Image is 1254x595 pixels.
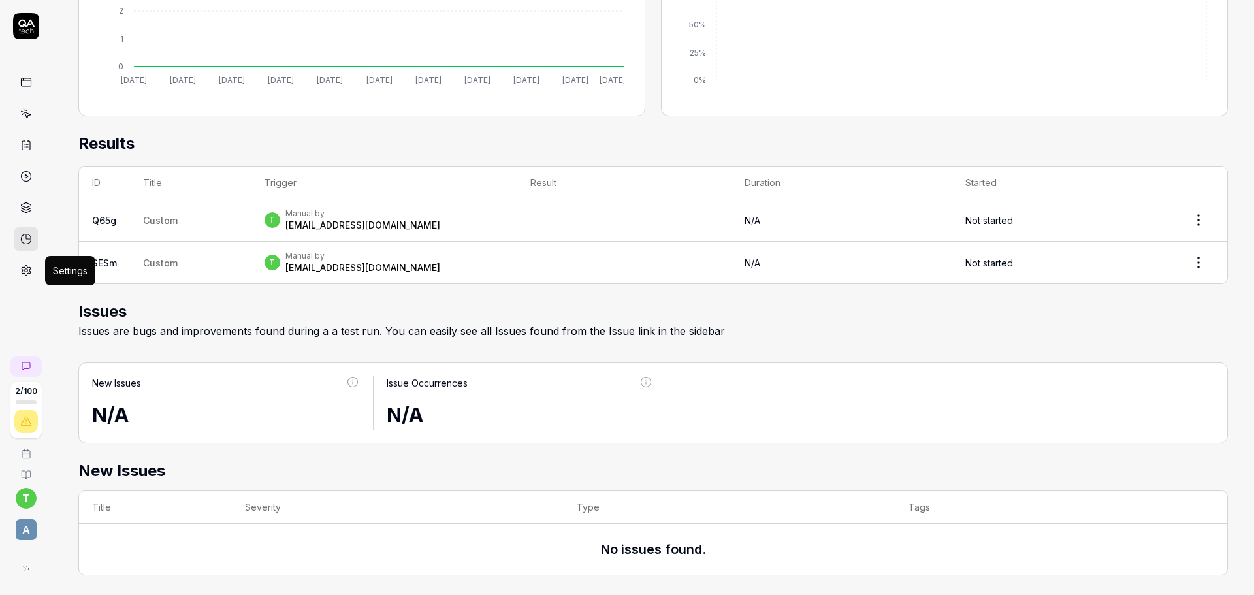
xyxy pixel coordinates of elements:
th: Duration [731,167,952,199]
tspan: [DATE] [513,75,539,85]
div: [EMAIL_ADDRESS][DOMAIN_NAME] [285,219,440,232]
span: N/A [745,215,760,226]
th: Trigger [251,167,517,199]
button: a [5,509,46,543]
th: Result [517,167,731,199]
h2: Results [78,132,1228,166]
th: Title [79,491,232,524]
a: New conversation [10,356,42,377]
h3: No issues found. [601,539,706,559]
span: t [265,212,280,228]
tspan: 2 [119,6,123,16]
div: [EMAIL_ADDRESS][DOMAIN_NAME] [285,261,440,274]
tspan: 50% [689,20,706,29]
div: Issues are bugs and improvements found during a a test run. You can easily see all Issues found f... [78,323,1228,339]
th: Severity [232,491,564,524]
tspan: 0% [694,75,706,85]
tspan: [DATE] [268,75,294,85]
tspan: 25% [690,48,706,57]
div: N/A [387,400,654,430]
th: Title [130,167,251,199]
span: a [16,519,37,540]
div: Settings [53,264,88,278]
tspan: [DATE] [219,75,245,85]
th: Tags [895,491,1227,524]
span: Custom [143,257,178,268]
div: Manual by [285,208,440,219]
a: Documentation [5,459,46,480]
h2: Issues [78,300,1228,323]
span: Custom [143,215,178,226]
div: N/A [92,400,360,430]
span: t [265,255,280,270]
div: Issue Occurrences [387,376,468,390]
span: 2 / 100 [15,387,37,395]
th: ID [79,167,130,199]
tspan: [DATE] [600,75,626,85]
tspan: [DATE] [317,75,343,85]
tspan: [DATE] [415,75,442,85]
tspan: 1 [120,34,123,44]
tspan: 0 [118,61,123,71]
tspan: [DATE] [170,75,196,85]
tspan: [DATE] [562,75,588,85]
a: SESm [92,257,117,268]
th: Type [564,491,895,524]
a: Book a call with us [5,438,46,459]
td: Not started [952,199,1170,242]
h2: New Issues [78,459,1228,483]
tspan: [DATE] [366,75,393,85]
div: New Issues [92,376,141,390]
a: Q65g [92,215,116,226]
th: Started [952,167,1170,199]
tspan: [DATE] [121,75,147,85]
span: N/A [745,257,760,268]
td: Not started [952,242,1170,283]
div: Manual by [285,251,440,261]
button: t [16,488,37,509]
tspan: [DATE] [464,75,490,85]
